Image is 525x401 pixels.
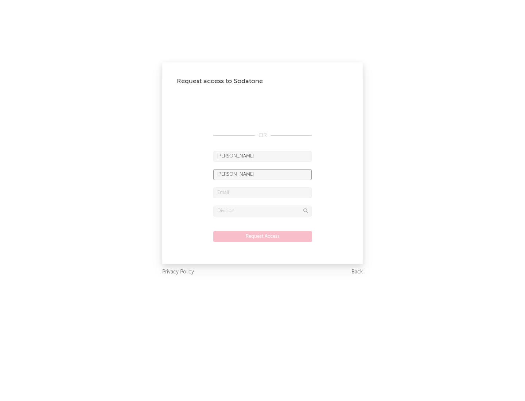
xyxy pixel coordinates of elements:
[213,151,312,162] input: First Name
[351,268,363,277] a: Back
[213,131,312,140] div: OR
[213,187,312,198] input: Email
[213,206,312,217] input: Division
[177,77,348,86] div: Request access to Sodatone
[162,268,194,277] a: Privacy Policy
[213,169,312,180] input: Last Name
[213,231,312,242] button: Request Access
